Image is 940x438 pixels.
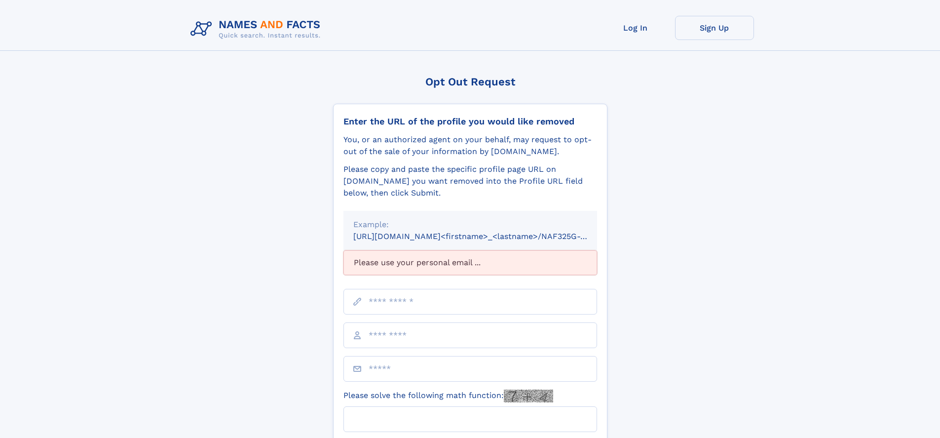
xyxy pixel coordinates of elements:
div: Example: [353,219,587,231]
div: Enter the URL of the profile you would like removed [343,116,597,127]
label: Please solve the following math function: [343,390,553,402]
div: You, or an authorized agent on your behalf, may request to opt-out of the sale of your informatio... [343,134,597,158]
a: Log In [596,16,675,40]
div: Opt Out Request [333,76,607,88]
small: [URL][DOMAIN_NAME]<firstname>_<lastname>/NAF325G-xxxxxxxx [353,232,616,241]
img: Logo Names and Facts [187,16,329,42]
div: Please copy and paste the specific profile page URL on [DOMAIN_NAME] you want removed into the Pr... [343,163,597,199]
a: Sign Up [675,16,754,40]
div: Please use your personal email ... [343,250,597,275]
